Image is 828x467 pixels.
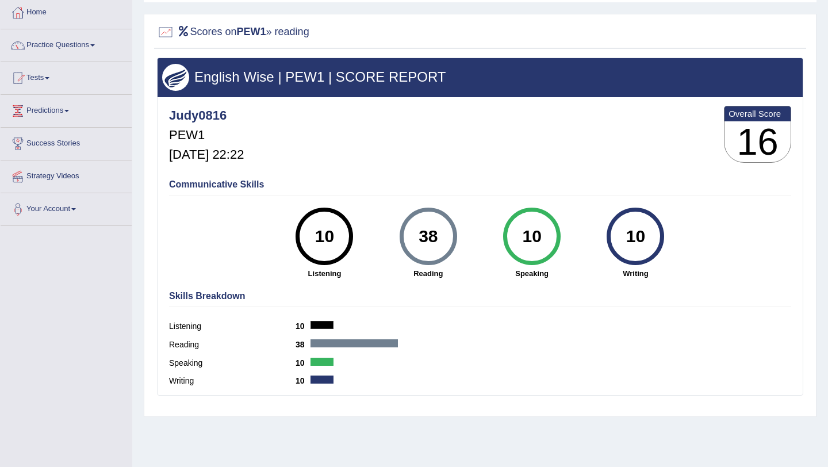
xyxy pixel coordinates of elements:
[304,212,346,261] div: 10
[1,160,132,189] a: Strategy Videos
[237,26,266,37] b: PEW1
[296,376,310,385] b: 10
[169,375,296,387] label: Writing
[1,95,132,124] a: Predictions
[1,193,132,222] a: Your Account
[169,179,791,190] h4: Communicative Skills
[296,321,310,331] b: 10
[296,358,310,368] b: 10
[169,128,244,142] h5: PEW1
[169,339,296,351] label: Reading
[407,212,449,261] div: 38
[729,109,787,118] b: Overall Score
[724,121,791,163] h3: 16
[157,24,309,41] h2: Scores on » reading
[278,268,370,279] strong: Listening
[615,212,657,261] div: 10
[1,29,132,58] a: Practice Questions
[162,70,798,85] h3: English Wise | PEW1 | SCORE REPORT
[162,64,189,91] img: wings.png
[589,268,681,279] strong: Writing
[382,268,474,279] strong: Reading
[169,291,791,301] h4: Skills Breakdown
[169,109,244,123] h4: Judy0816
[511,212,553,261] div: 10
[169,148,244,162] h5: [DATE] 22:22
[169,320,296,332] label: Listening
[169,357,296,369] label: Speaking
[296,340,310,349] b: 38
[1,128,132,156] a: Success Stories
[1,62,132,91] a: Tests
[486,268,578,279] strong: Speaking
